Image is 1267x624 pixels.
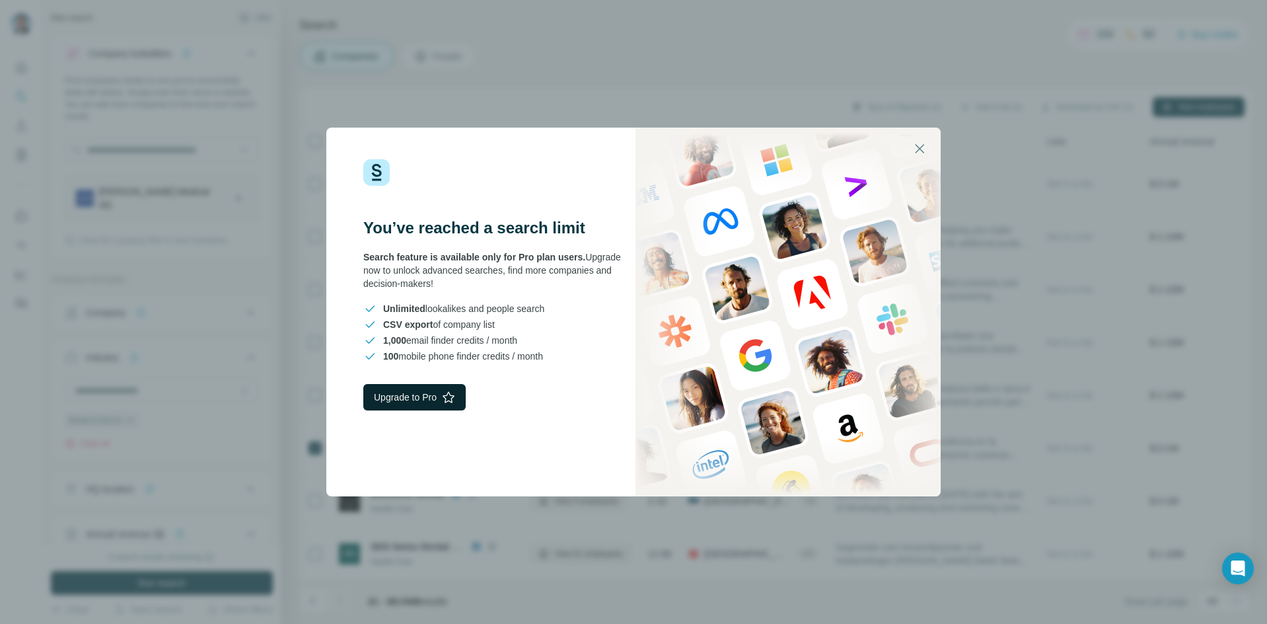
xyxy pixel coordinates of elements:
[383,350,543,363] span: mobile phone finder credits / month
[1222,553,1254,584] div: Open Intercom Messenger
[363,384,466,410] button: Upgrade to Pro
[383,334,517,347] span: email finder credits / month
[383,318,495,331] span: of company list
[383,302,544,315] span: lookalikes and people search
[635,128,941,496] img: Surfe Stock Photo - showing people and technologies
[383,335,406,346] span: 1,000
[363,217,633,239] h3: You’ve reached a search limit
[383,303,425,314] span: Unlimited
[363,159,390,186] img: Surfe Logo
[363,252,585,262] span: Search feature is available only for Pro plan users.
[383,319,433,330] span: CSV export
[383,351,398,362] span: 100
[363,251,633,290] div: Upgrade now to unlock advanced searches, find more companies and decision-makers!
